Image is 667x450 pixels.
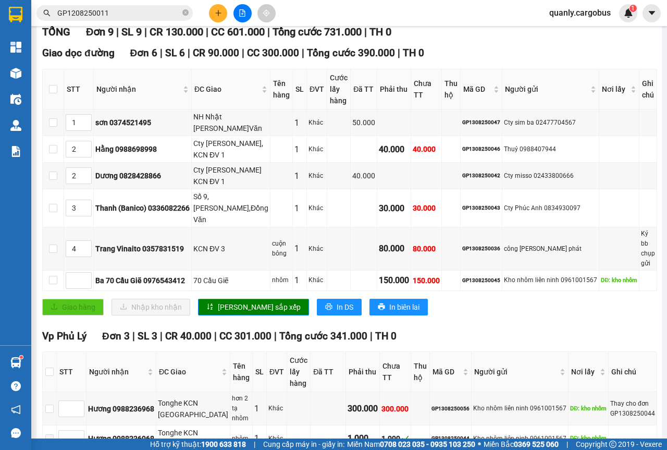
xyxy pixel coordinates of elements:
[308,244,325,254] div: Khác
[381,433,409,444] div: 1.000
[351,69,377,110] th: Đã TT
[165,47,185,59] span: SL 6
[369,26,391,38] span: TH 0
[144,26,147,38] span: |
[461,136,502,163] td: GP1308250046
[462,204,500,212] div: GP1308250043
[504,144,597,154] div: Thuỷ 0988407944
[639,69,657,110] th: Ghi chú
[193,111,268,134] div: NH Nhật [PERSON_NAME]Văn
[112,299,190,315] button: downloadNhập kho nhận
[541,6,619,19] span: quanly.cargobus
[389,301,419,313] span: In biên lai
[631,5,635,12] span: 1
[9,7,22,22] img: logo-vxr
[293,69,307,110] th: SL
[198,299,309,315] button: sort-ascending[PERSON_NAME] sắp xếp
[57,352,87,392] th: STT
[132,330,135,342] span: |
[325,303,332,311] span: printer
[193,47,239,59] span: CR 90.000
[643,4,661,22] button: caret-down
[461,110,502,136] td: GP1308250047
[381,403,409,415] div: 300.000
[380,440,475,448] strong: 0708 023 035 - 0935 103 250
[10,146,21,157] img: solution-icon
[647,8,657,18] span: caret-down
[473,404,566,413] div: Kho nhôm liên ninh 0961001567
[165,330,212,342] span: CR 40.000
[233,4,252,22] button: file-add
[232,434,251,444] div: nhôm
[377,69,411,110] th: Phải thu
[433,366,461,378] span: Mã GD
[287,352,311,392] th: Cước lấy hàng
[42,330,87,342] span: Vp Phủ Lý
[95,170,190,181] div: Dương 0828428866
[379,143,409,156] div: 40.000
[352,117,375,128] div: 50.000
[411,69,442,110] th: Chưa TT
[504,203,597,213] div: Cty Phúc Anh 0834930097
[158,427,228,450] div: Tonghe KCN [GEOGRAPHIC_DATA]
[307,47,395,59] span: Tổng cước 390.000
[294,143,305,156] div: 1
[294,242,305,255] div: 1
[308,144,325,154] div: Khác
[10,94,21,105] img: warehouse-icon
[138,330,157,342] span: SL 3
[253,352,267,392] th: SL
[150,26,203,38] span: CR 130.000
[478,442,481,446] span: ⚪️
[463,83,491,95] span: Mã GD
[571,366,598,378] span: Nơi lấy
[42,299,104,315] button: uploadGiao hàng
[308,275,325,285] div: Khác
[10,68,21,79] img: warehouse-icon
[263,9,270,17] span: aim
[462,118,500,127] div: GP1308250047
[95,202,190,214] div: Thanh (Banico) 0336082266
[193,138,268,161] div: Cty [PERSON_NAME], KCN ĐV 1
[461,189,502,227] td: GP1308250043
[504,171,597,181] div: Cty misso 02433800666
[42,47,115,59] span: Giao dọc đường
[379,274,409,287] div: 150.000
[504,275,597,285] div: Kho nhôm liên ninh 0961001567
[215,9,222,17] span: plus
[11,428,21,438] span: message
[42,26,70,38] span: TỔNG
[218,301,301,313] span: [PERSON_NAME] sắp xếp
[188,47,190,59] span: |
[462,276,500,285] div: GP1308250045
[504,244,597,254] div: công [PERSON_NAME] phát
[230,352,253,392] th: Tên hàng
[96,83,181,95] span: Người nhận
[317,299,362,315] button: printerIn DS
[121,26,142,38] span: SL 9
[270,69,293,110] th: Tên hàng
[379,242,409,255] div: 80.000
[370,330,373,342] span: |
[267,26,270,38] span: |
[442,69,461,110] th: Thu hộ
[257,4,276,22] button: aim
[247,47,299,59] span: CC 300.000
[263,439,344,450] span: Cung cấp máy in - giấy in:
[398,47,400,59] span: |
[206,26,208,38] span: |
[279,330,367,342] span: Tổng cước 341.000
[160,47,163,59] span: |
[609,352,657,392] th: Ghi chú
[193,191,268,225] div: Số 9,[PERSON_NAME],Đồng Văn
[308,203,325,213] div: Khác
[461,227,502,270] td: GP1308250036
[193,164,268,187] div: Cty [PERSON_NAME] KCN ĐV 1
[43,9,51,17] span: search
[254,439,255,450] span: |
[273,26,362,38] span: Tổng cước 731.000
[130,47,158,59] span: Đơn 6
[254,402,265,415] div: 1
[274,330,277,342] span: |
[601,276,637,285] div: DĐ: kho nhôm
